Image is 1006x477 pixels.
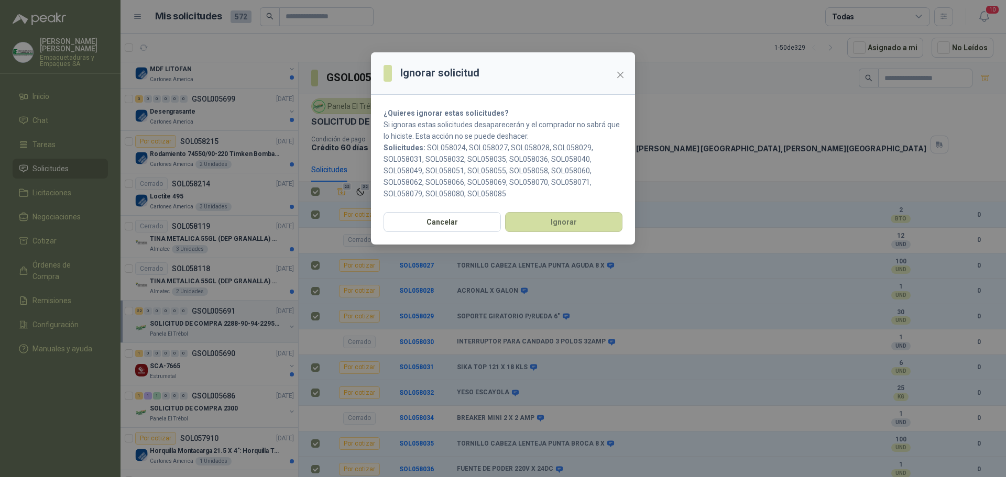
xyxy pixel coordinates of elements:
p: SOL058024, SOL058027, SOL058028, SOL058029, SOL058031, SOL058032, SOL058035, SOL058036, SOL058040... [384,142,622,199]
strong: ¿Quieres ignorar estas solicitudes? [384,109,509,117]
p: Si ignoras estas solicitudes desaparecerán y el comprador no sabrá que lo hiciste. Esta acción no... [384,119,622,142]
button: Close [612,66,629,83]
button: Cancelar [384,212,501,232]
button: Ignorar [505,212,622,232]
h3: Ignorar solicitud [400,65,479,81]
span: close [616,71,625,79]
b: Solicitudes: [384,143,425,152]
